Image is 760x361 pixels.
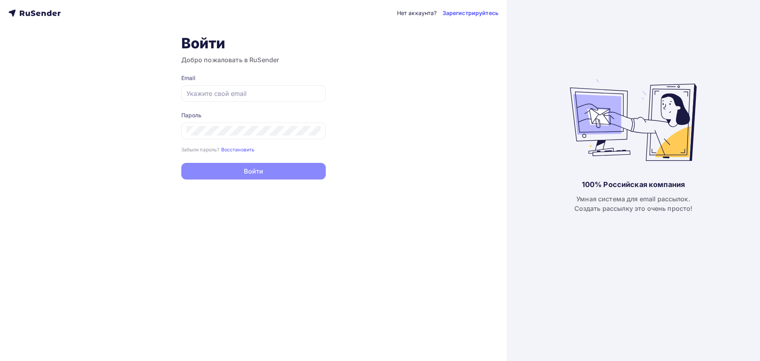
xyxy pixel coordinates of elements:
[181,55,326,65] h3: Добро пожаловать в RuSender
[397,9,437,17] div: Нет аккаунта?
[181,34,326,52] h1: Войти
[186,89,321,98] input: Укажите свой email
[181,74,326,82] div: Email
[181,163,326,180] button: Войти
[221,146,255,153] a: Восстановить
[582,180,685,189] div: 100% Российская компания
[181,147,220,153] small: Забыли пароль?
[181,111,326,119] div: Пароль
[221,147,255,153] small: Восстановить
[443,9,498,17] a: Зарегистрируйтесь
[574,194,693,213] div: Умная система для email рассылок. Создать рассылку это очень просто!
